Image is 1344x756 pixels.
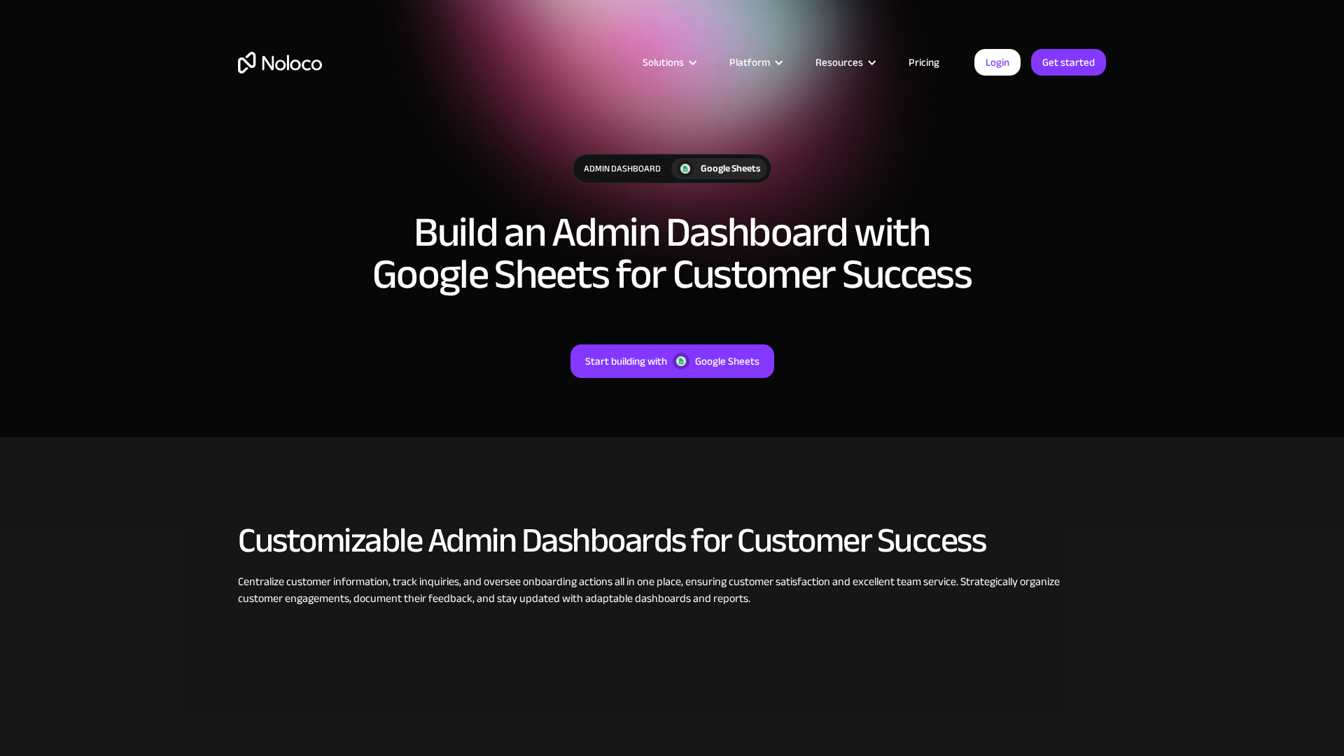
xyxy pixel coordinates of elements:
[573,155,671,183] div: Admin Dashboard
[974,49,1021,76] a: Login
[585,352,667,370] div: Start building with
[238,573,1106,607] div: Centralize customer information, track inquiries, and oversee onboarding actions all in one place...
[695,352,759,370] div: Google Sheets
[643,53,684,71] div: Solutions
[570,344,774,378] a: Start building withGoogle Sheets
[729,53,770,71] div: Platform
[712,53,798,71] div: Platform
[815,53,863,71] div: Resources
[625,53,712,71] div: Solutions
[238,52,322,73] a: home
[238,521,1106,559] h2: Customizable Admin Dashboards for Customer Success
[798,53,891,71] div: Resources
[701,161,760,176] div: Google Sheets
[357,211,987,295] h1: Build an Admin Dashboard with Google Sheets for Customer Success
[1031,49,1106,76] a: Get started
[891,53,957,71] a: Pricing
